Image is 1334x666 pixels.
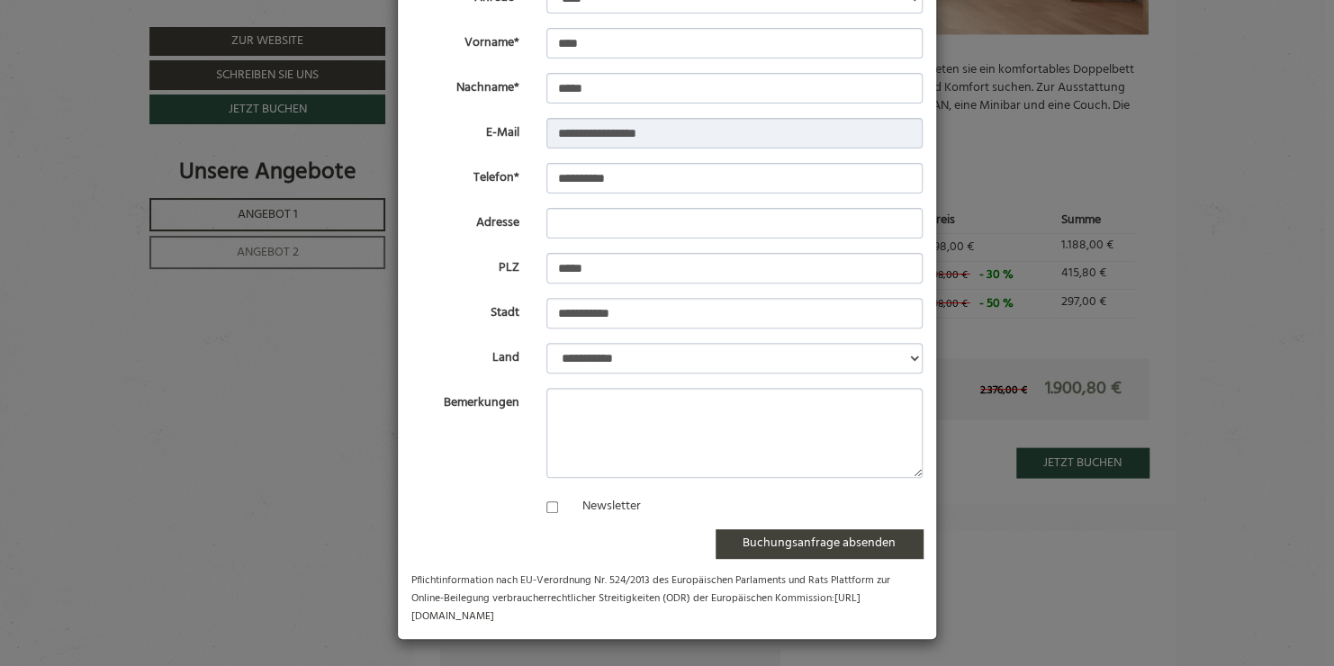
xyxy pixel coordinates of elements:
label: Stadt [398,298,533,322]
label: Nachname* [398,73,533,97]
div: Berghotel Ratschings [27,51,247,64]
label: Adresse [398,208,533,232]
label: Newsletter [564,498,641,516]
label: Vorname* [398,28,533,52]
label: Bemerkungen [398,388,533,412]
button: Senden [612,476,709,506]
button: Buchungsanfrage absenden [716,529,923,558]
div: Guten Tag, wie können wir Ihnen helfen? [14,48,256,96]
a: [URL][DOMAIN_NAME] [411,589,861,625]
label: Land [398,343,533,367]
label: PLZ [398,253,533,277]
label: E-Mail [398,118,533,142]
small: 09:56 [27,82,247,93]
small: Pflichtinformation nach EU-Verordnung Nr. 524/2013 des Europäischen Parlaments und Rats Plattform... [411,571,890,625]
label: Telefon* [398,163,533,187]
div: [DATE] [326,13,383,41]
